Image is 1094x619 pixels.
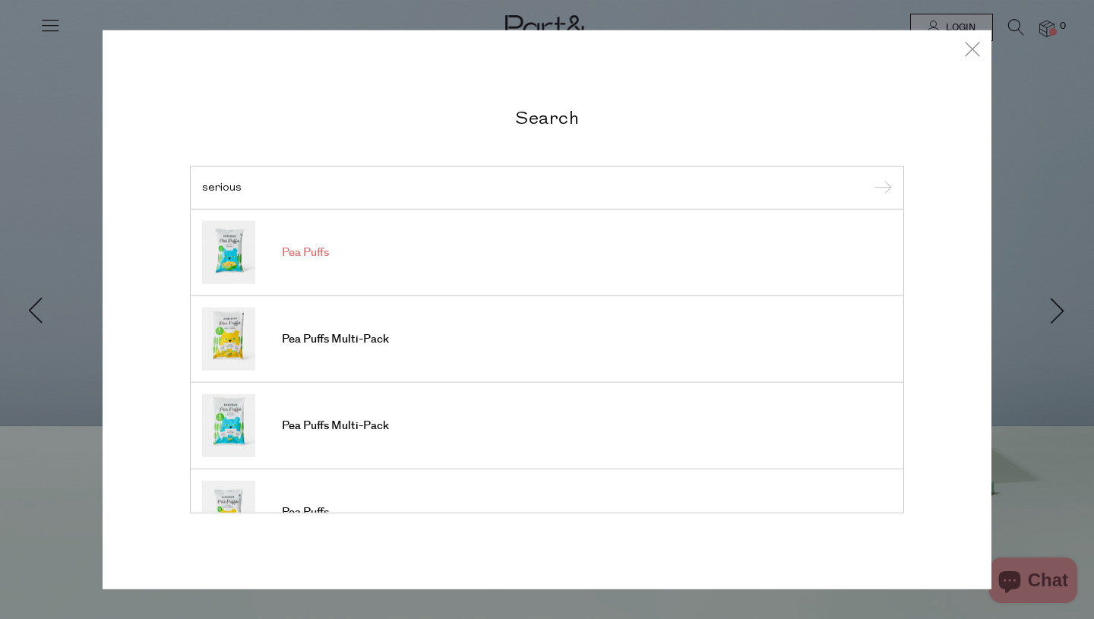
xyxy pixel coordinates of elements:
[202,481,255,544] img: Pea Puffs
[202,481,892,544] a: Pea Puffs
[282,505,329,520] span: Pea Puffs
[282,245,329,261] span: Pea Puffs
[202,308,255,371] img: Pea Puffs Multi-Pack
[202,394,255,457] img: Pea Puffs Multi-Pack
[282,332,389,347] span: Pea Puffs Multi-Pack
[202,221,255,284] img: Pea Puffs
[282,418,389,434] span: Pea Puffs Multi-Pack
[202,221,892,284] a: Pea Puffs
[190,106,904,128] h2: Search
[202,182,892,193] input: Search
[202,308,892,371] a: Pea Puffs Multi-Pack
[202,394,892,457] a: Pea Puffs Multi-Pack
